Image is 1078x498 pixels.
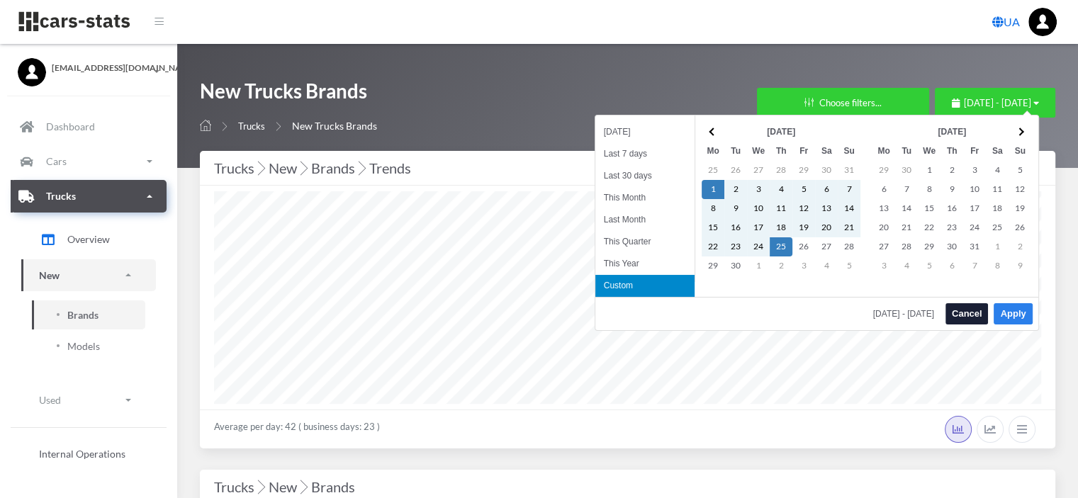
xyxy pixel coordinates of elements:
a: UA [987,8,1026,36]
a: Brands [32,300,145,329]
td: 21 [895,218,918,237]
td: 30 [941,237,963,256]
td: 14 [838,199,860,218]
td: 5 [792,180,815,199]
li: This Month [595,187,695,209]
a: Trucks [238,120,265,132]
td: 5 [918,256,941,276]
th: Fr [963,142,986,161]
li: Last 30 days [595,165,695,187]
td: 2 [724,180,747,199]
td: 29 [702,256,724,276]
td: 17 [747,218,770,237]
a: Used [21,384,156,416]
td: 26 [792,237,815,256]
button: Cancel [945,303,989,324]
p: Used [39,391,61,409]
td: 16 [724,218,747,237]
td: 2 [1009,237,1031,256]
td: 2 [941,161,963,180]
a: New [21,259,156,291]
td: 10 [747,199,770,218]
img: ... [1028,8,1057,36]
td: 29 [872,161,895,180]
td: 6 [872,180,895,199]
td: 4 [770,180,792,199]
li: Last Month [595,209,695,231]
td: 4 [815,256,838,276]
span: Brands [67,307,99,322]
td: 30 [895,161,918,180]
td: 17 [963,199,986,218]
td: 24 [963,218,986,237]
td: 7 [838,180,860,199]
th: [DATE] [895,123,1009,142]
li: Custom [595,275,695,297]
td: 5 [838,256,860,276]
p: Cars [46,152,67,170]
td: 4 [986,161,1009,180]
p: Trucks [46,187,76,205]
a: Dashboard [11,111,167,143]
td: 8 [918,180,941,199]
td: 27 [815,237,838,256]
td: 1 [986,237,1009,256]
th: We [747,142,770,161]
td: 31 [963,237,986,256]
td: 23 [941,218,963,237]
td: 21 [838,218,860,237]
td: 15 [918,199,941,218]
li: This Year [595,253,695,275]
th: Mo [702,142,724,161]
td: 4 [895,256,918,276]
li: This Quarter [595,231,695,253]
button: [DATE] - [DATE] [935,88,1055,118]
th: Sa [986,142,1009,161]
p: New [39,266,60,284]
td: 30 [724,256,747,276]
td: 1 [702,180,724,199]
th: Mo [872,142,895,161]
td: 13 [815,199,838,218]
th: Su [1009,142,1031,161]
a: Overview [21,222,156,257]
td: 20 [815,218,838,237]
td: 18 [770,218,792,237]
td: 10 [963,180,986,199]
td: 29 [918,237,941,256]
td: 16 [941,199,963,218]
td: 9 [724,199,747,218]
h1: New Trucks Brands [200,78,377,111]
a: [EMAIL_ADDRESS][DOMAIN_NAME] [18,58,159,74]
td: 6 [815,180,838,199]
td: 28 [895,237,918,256]
div: Trucks New Brands Trends [214,157,1041,179]
td: 2 [770,256,792,276]
span: New Trucks Brands [292,120,377,132]
td: 20 [872,218,895,237]
td: 22 [918,218,941,237]
td: 3 [792,256,815,276]
td: 26 [1009,218,1031,237]
a: Cars [11,145,167,178]
p: Dashboard [46,118,95,135]
td: 24 [747,237,770,256]
td: 3 [963,161,986,180]
th: Tu [895,142,918,161]
th: Sa [815,142,838,161]
td: 9 [1009,256,1031,276]
td: 13 [872,199,895,218]
span: Models [67,339,100,353]
a: Models [32,332,145,361]
td: 8 [986,256,1009,276]
td: 7 [895,180,918,199]
td: 25 [702,161,724,180]
th: We [918,142,941,161]
td: 19 [1009,199,1031,218]
td: 3 [747,180,770,199]
th: Tu [724,142,747,161]
img: navbar brand [18,11,131,33]
td: 26 [724,161,747,180]
span: Internal Operations [39,446,125,461]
